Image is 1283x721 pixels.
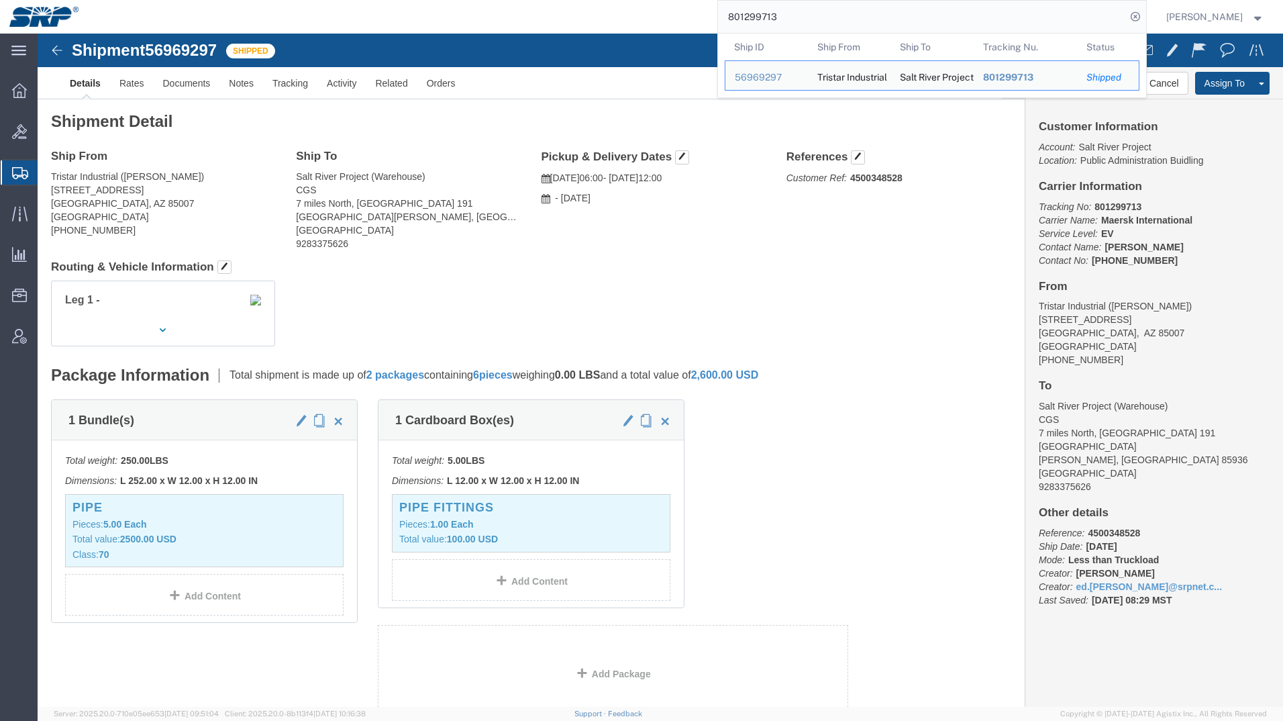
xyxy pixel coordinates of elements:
[313,710,366,718] span: [DATE] 10:16:38
[725,34,1146,97] table: Search Results
[725,34,808,60] th: Ship ID
[1077,34,1139,60] th: Status
[54,710,219,718] span: Server: 2025.20.0-710e05ee653
[807,34,890,60] th: Ship From
[1166,9,1243,24] span: Ed Simmons
[1086,70,1129,85] div: Shipped
[890,34,974,60] th: Ship To
[817,61,881,90] div: Tristar Industrial
[1166,9,1265,25] button: [PERSON_NAME]
[225,710,366,718] span: Client: 2025.20.0-8b113f4
[38,34,1283,707] iframe: FS Legacy Container
[608,710,642,718] a: Feedback
[900,61,964,90] div: Salt River Project
[973,34,1077,60] th: Tracking Nu.
[574,710,608,718] a: Support
[9,7,79,27] img: logo
[164,710,219,718] span: [DATE] 09:51:04
[718,1,1126,33] input: Search for shipment number, reference number
[735,70,799,85] div: 56969297
[982,72,1033,83] span: 801299713
[982,70,1068,85] div: 801299713
[1060,708,1267,720] span: Copyright © [DATE]-[DATE] Agistix Inc., All Rights Reserved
